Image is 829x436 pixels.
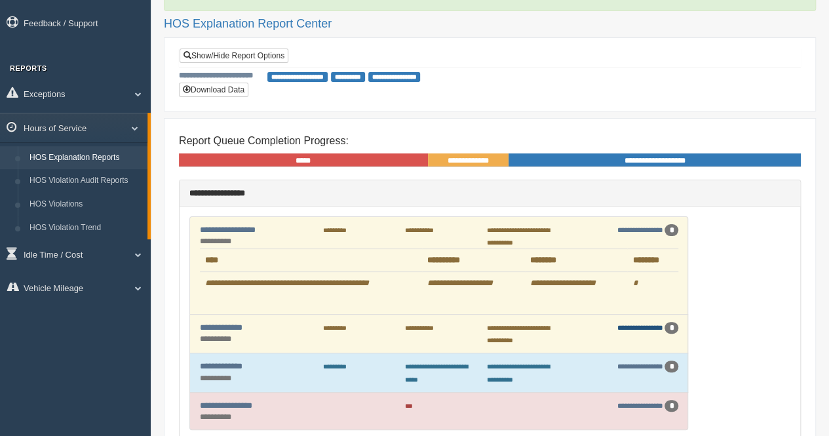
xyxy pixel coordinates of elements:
[180,49,288,63] a: Show/Hide Report Options
[164,18,816,31] h2: HOS Explanation Report Center
[24,169,147,193] a: HOS Violation Audit Reports
[24,193,147,216] a: HOS Violations
[24,216,147,240] a: HOS Violation Trend
[24,146,147,170] a: HOS Explanation Reports
[179,135,801,147] h4: Report Queue Completion Progress:
[179,83,248,97] button: Download Data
